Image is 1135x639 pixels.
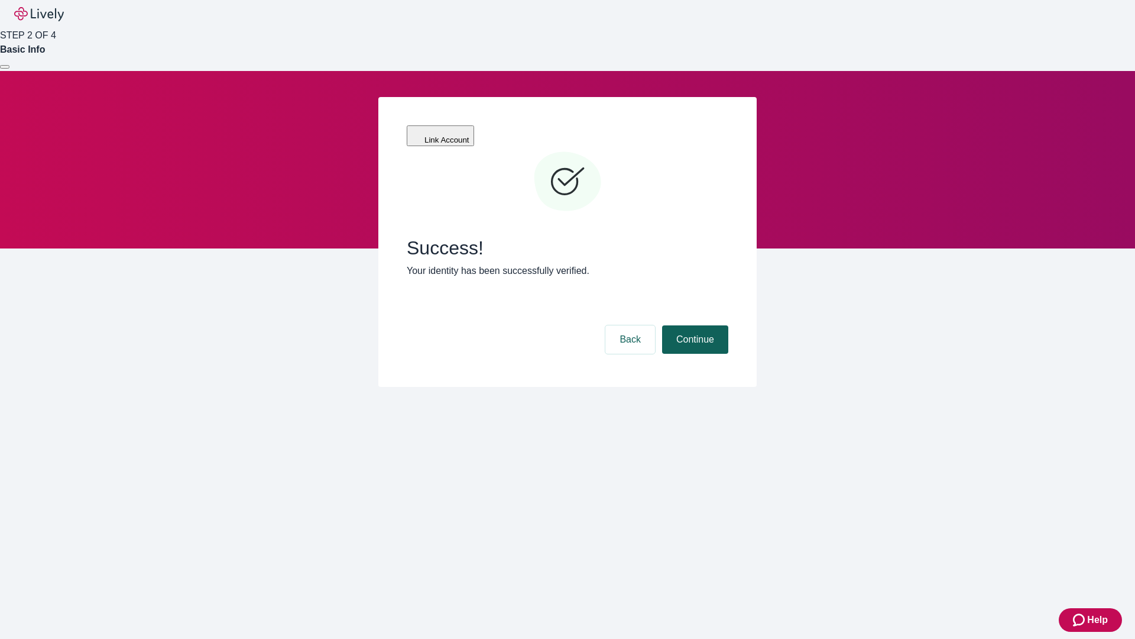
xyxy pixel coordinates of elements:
span: Success! [407,237,728,259]
svg: Zendesk support icon [1073,613,1087,627]
img: Lively [14,7,64,21]
button: Continue [662,325,728,354]
button: Zendesk support iconHelp [1059,608,1122,632]
span: Help [1087,613,1108,627]
button: Back [605,325,655,354]
svg: Checkmark icon [532,147,603,218]
p: Your identity has been successfully verified. [407,264,728,278]
button: Link Account [407,125,474,146]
